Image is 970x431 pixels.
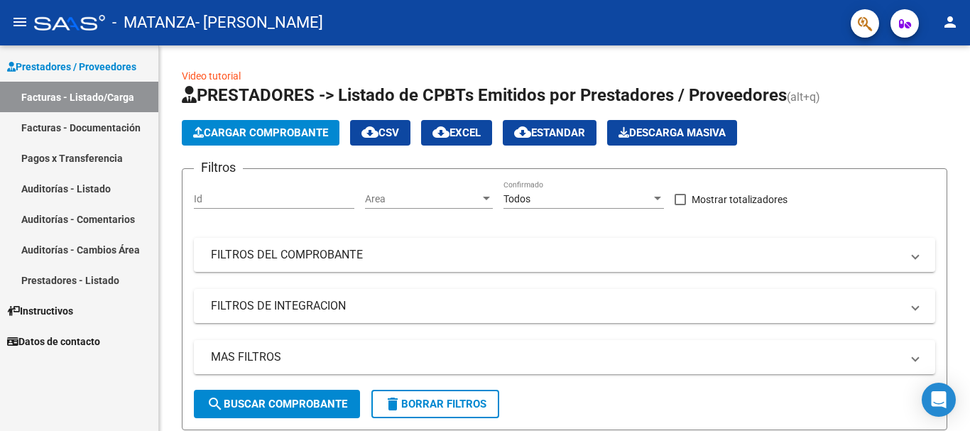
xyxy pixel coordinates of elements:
[514,124,531,141] mat-icon: cloud_download
[421,120,492,146] button: EXCEL
[194,238,935,272] mat-expansion-panel-header: FILTROS DEL COMPROBANTE
[207,395,224,413] mat-icon: search
[371,390,499,418] button: Borrar Filtros
[195,7,323,38] span: - [PERSON_NAME]
[361,126,399,139] span: CSV
[211,247,901,263] mat-panel-title: FILTROS DEL COMPROBANTE
[7,303,73,319] span: Instructivos
[692,191,788,208] span: Mostrar totalizadores
[503,193,530,204] span: Todos
[211,298,901,314] mat-panel-title: FILTROS DE INTEGRACION
[384,395,401,413] mat-icon: delete
[384,398,486,410] span: Borrar Filtros
[432,124,449,141] mat-icon: cloud_download
[942,13,959,31] mat-icon: person
[11,13,28,31] mat-icon: menu
[182,85,787,105] span: PRESTADORES -> Listado de CPBTs Emitidos por Prestadores / Proveedores
[194,158,243,178] h3: Filtros
[193,126,328,139] span: Cargar Comprobante
[194,390,360,418] button: Buscar Comprobante
[514,126,585,139] span: Estandar
[207,398,347,410] span: Buscar Comprobante
[194,289,935,323] mat-expansion-panel-header: FILTROS DE INTEGRACION
[211,349,901,365] mat-panel-title: MAS FILTROS
[7,59,136,75] span: Prestadores / Proveedores
[365,193,480,205] span: Area
[503,120,596,146] button: Estandar
[350,120,410,146] button: CSV
[112,7,195,38] span: - MATANZA
[182,70,241,82] a: Video tutorial
[182,120,339,146] button: Cargar Comprobante
[787,90,820,104] span: (alt+q)
[607,120,737,146] app-download-masive: Descarga masiva de comprobantes (adjuntos)
[361,124,378,141] mat-icon: cloud_download
[432,126,481,139] span: EXCEL
[7,334,100,349] span: Datos de contacto
[618,126,726,139] span: Descarga Masiva
[922,383,956,417] div: Open Intercom Messenger
[194,340,935,374] mat-expansion-panel-header: MAS FILTROS
[607,120,737,146] button: Descarga Masiva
